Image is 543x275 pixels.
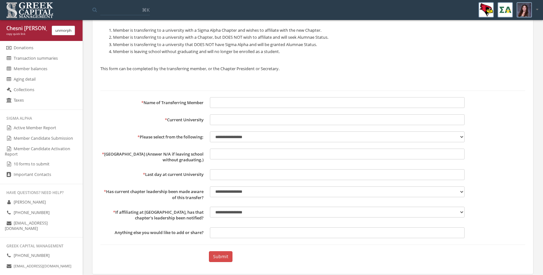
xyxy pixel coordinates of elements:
span: Current University [165,117,204,123]
li: Member is transferring to a university with a Chapter, but DOES NOT wish to affiliate and will se... [113,34,525,41]
p: This form can be completed by the transferring member, or the Chapter President or Secretary. [100,65,525,72]
span: ⌘K [142,7,150,13]
div: copy quick link [6,32,47,36]
span: [GEOGRAPHIC_DATA] (Answer N/A if leaving school without graduating.) [100,151,204,163]
span: Please select from the following: [137,134,204,140]
span: Anything else you would like to add or share? [115,230,204,236]
span: Last day at current University [143,171,204,178]
button: unmorph [52,26,75,35]
li: Member is leaving school without graduating and will no longer be enrolled as a student. [113,48,525,55]
span: If affiliating at [GEOGRAPHIC_DATA], has that chapter's leadership been notified? [100,209,204,221]
li: Member is transferring to a university that DOES NOT have Sigma Alpha and will be granted Alumnae... [113,41,525,48]
button: Submit [209,251,232,262]
span: Has current chapter leadership been made aware of this transfer? [100,189,204,200]
span: [PERSON_NAME] [14,199,46,205]
span: Name of Transferring Member [141,100,204,106]
div: Chesni [PERSON_NAME] [6,25,47,32]
small: [EMAIL_ADDRESS][DOMAIN_NAME] [14,264,71,268]
li: Member is transferring to a university with a Sigma Alpha Chapter and wishes to affiliate with th... [113,27,525,34]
